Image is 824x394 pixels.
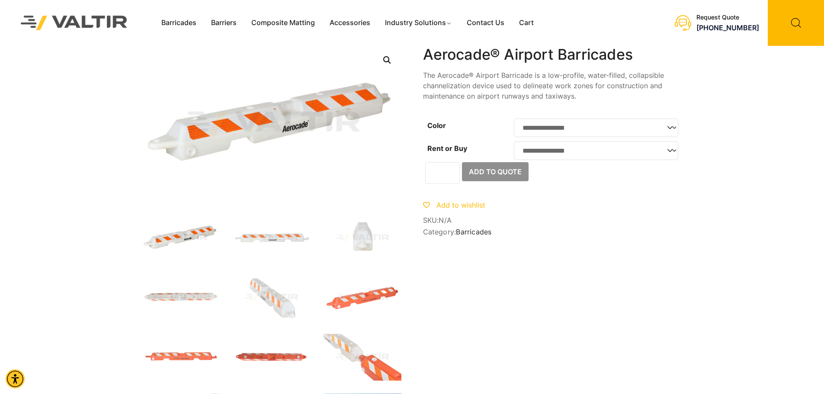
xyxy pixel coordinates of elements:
span: N/A [439,216,452,224]
img: A white traffic barrier with orange and white reflective stripes, designed for road safety and de... [233,274,311,321]
a: Add to wishlist [423,201,485,209]
img: A white plastic container with a spout, featuring horizontal red stripes on the side. [324,215,401,261]
img: Valtir Rentals [10,4,139,41]
img: An orange traffic barrier with reflective white stripes, labeled "Aerocade," designed for safety ... [142,334,220,381]
div: Request Quote [696,14,759,21]
img: Aerocade_Nat_3Q-1.jpg [142,215,220,261]
label: Rent or Buy [427,144,467,153]
label: Color [427,121,446,130]
span: Add to wishlist [436,201,485,209]
a: Open this option [379,52,395,68]
a: call (888) 496-3625 [696,23,759,32]
button: Add to Quote [462,162,529,181]
img: A white safety barrier with orange reflective stripes and the brand name "Aerocade" printed on it. [233,215,311,261]
h1: Aerocade® Airport Barricades [423,46,683,64]
p: The Aerocade® Airport Barricade is a low-profile, water-filled, collapsible channelization device... [423,70,683,101]
input: Product quantity [425,162,460,184]
a: Composite Matting [244,16,322,29]
a: Barriers [204,16,244,29]
div: Accessibility Menu [6,369,25,388]
a: Barricades [154,16,204,29]
a: Cart [512,16,541,29]
a: Barricades [456,227,491,236]
img: An orange traffic barrier with reflective white stripes, designed for safety and visibility. [324,274,401,321]
img: An orange traffic barrier with white reflective stripes, designed for road safety and visibility. [233,334,311,381]
a: Contact Us [459,16,512,29]
span: Category: [423,228,683,236]
img: text, letter [142,274,220,321]
a: Industry Solutions [378,16,459,29]
img: Two interlocking traffic barriers, one white with orange stripes and one orange with white stripe... [324,334,401,381]
a: Accessories [322,16,378,29]
span: SKU: [423,216,683,224]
